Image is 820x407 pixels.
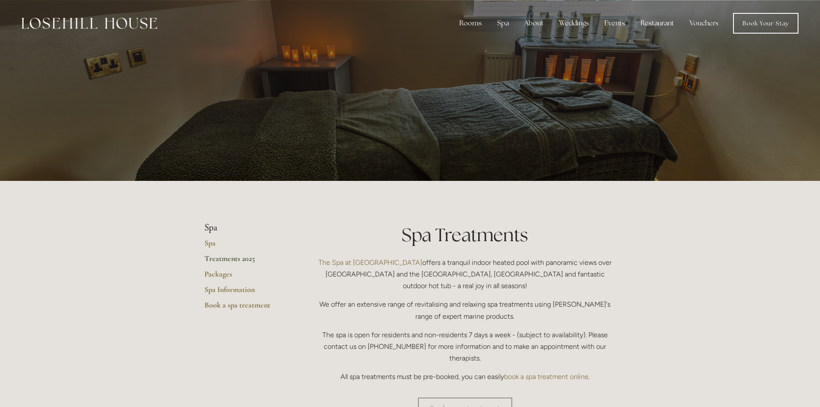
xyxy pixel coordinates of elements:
[314,257,616,292] p: offers a tranquil indoor heated pool with panoramic views over [GEOGRAPHIC_DATA] and the [GEOGRAP...
[204,238,287,254] a: Spa
[314,222,616,248] h1: Spa Treatments
[22,18,157,29] img: Losehill House
[314,329,616,364] p: The spa is open for residents and non-residents 7 days a week - (subject to availability). Please...
[204,254,287,269] a: Treatments 2025
[452,15,489,32] div: Rooms
[319,258,422,267] a: The Spa at [GEOGRAPHIC_DATA]
[517,15,551,32] div: About
[314,371,616,382] p: All spa treatments must be pre-booked, you can easily .
[204,269,287,285] a: Packages
[733,13,798,34] a: Book Your Stay
[634,15,681,32] div: Restaurant
[204,300,287,316] a: Book a spa treatment
[204,222,287,233] li: Spa
[490,15,516,32] div: Spa
[552,15,596,32] div: Weddings
[683,15,725,32] a: Vouchers
[504,373,588,381] a: book a spa treatment online
[597,15,632,32] div: Events
[204,285,287,300] a: Spa Information
[314,298,616,322] p: We offer an extensive range of revitalising and relaxing spa treatments using [PERSON_NAME]'s ran...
